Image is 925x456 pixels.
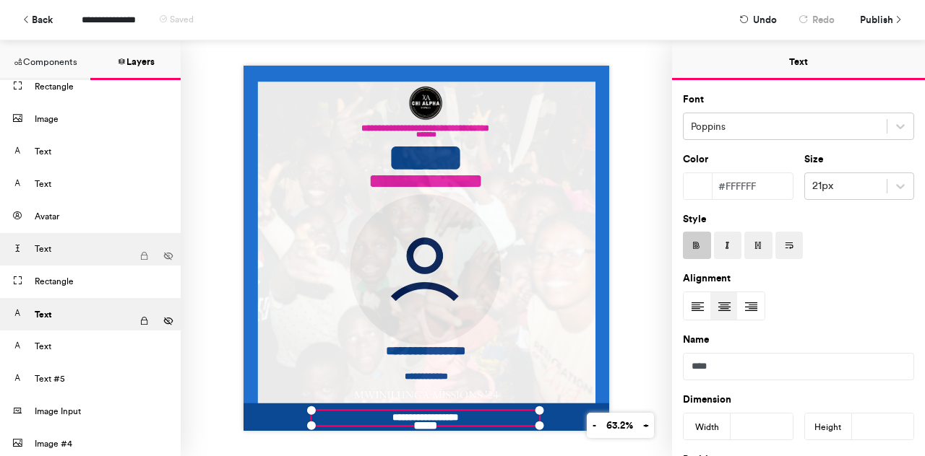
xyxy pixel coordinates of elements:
div: Text [35,168,181,201]
div: Text [35,330,181,363]
div: #ffffff [713,173,793,199]
div: Text #5 [35,363,181,395]
button: 63.2% [601,413,638,438]
div: Height [805,413,852,441]
button: Undo [732,7,784,32]
label: Style [683,212,706,227]
div: Avatar [35,201,181,233]
button: Publish [849,7,911,32]
div: Rectangle [35,71,181,103]
div: Text Alignment Picker [683,291,765,320]
label: Font [683,92,704,107]
label: Color [683,152,708,167]
span: Publish [860,7,893,32]
label: Dimension [683,393,731,407]
span: Undo [753,7,777,32]
span: Saved [170,14,194,25]
label: Alignment [683,271,731,286]
div: Text [35,233,132,266]
label: Size [804,152,823,167]
button: Text [672,40,925,80]
div: Width [684,413,731,441]
button: - [587,413,601,438]
div: Text [35,136,181,168]
button: + [637,413,654,438]
iframe: Drift Widget Chat Controller [853,384,908,439]
div: Text [35,298,132,330]
div: Image [35,103,181,136]
button: Back [14,7,60,32]
label: Name [683,333,709,347]
div: Image Input [35,395,181,428]
div: Rectangle [35,266,181,298]
button: Layers [90,40,181,80]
